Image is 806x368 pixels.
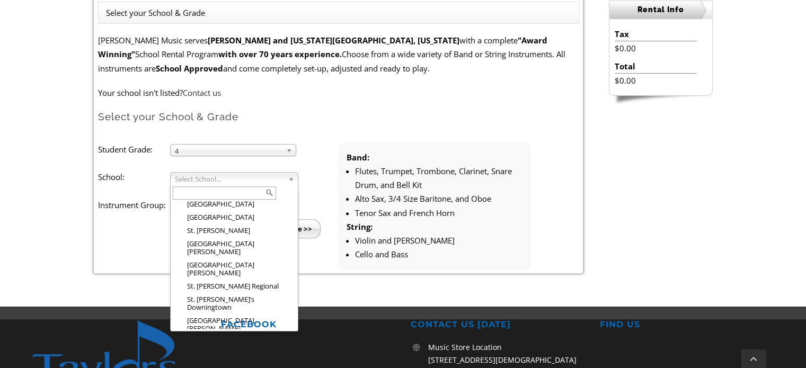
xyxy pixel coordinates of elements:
[615,74,697,87] li: $0.00
[106,6,205,20] li: Select your School & Grade
[609,96,713,105] img: sidebar-footer.png
[615,59,697,74] li: Total
[98,198,170,212] label: Instrument Group:
[609,1,712,19] h2: Rental Info
[347,152,369,163] strong: Band:
[179,211,296,224] li: [GEOGRAPHIC_DATA]
[98,142,170,156] label: Student Grade:
[355,192,523,205] li: Alto Sax, 3/4 Size Baritone, and Oboe
[221,319,395,330] h2: FACEBOOK
[98,110,579,123] h2: Select your School & Grade
[183,87,221,98] a: Contact us
[175,173,284,185] span: Select School...
[179,280,296,293] li: St. [PERSON_NAME] Regional
[179,314,296,343] li: [GEOGRAPHIC_DATA][PERSON_NAME][PERSON_NAME]
[355,234,523,247] li: Violin and [PERSON_NAME]
[218,49,342,59] strong: with over 70 years experience.
[615,41,697,55] li: $0.00
[98,86,579,100] p: Your school isn't listed?
[156,63,223,74] strong: School Approved
[355,206,523,220] li: Tenor Sax and French Horn
[615,27,697,41] li: Tax
[98,170,170,184] label: School:
[98,33,579,75] p: [PERSON_NAME] Music serves with a complete School Rental Program Choose from a wide variety of Ba...
[175,145,282,157] span: 4
[179,258,296,280] li: [GEOGRAPHIC_DATA][PERSON_NAME]
[355,247,523,261] li: Cello and Bass
[208,35,459,46] strong: [PERSON_NAME] and [US_STATE][GEOGRAPHIC_DATA], [US_STATE]
[600,319,774,330] h2: FIND US
[179,198,296,211] li: [GEOGRAPHIC_DATA]
[179,237,296,258] li: [GEOGRAPHIC_DATA][PERSON_NAME]
[411,319,585,330] h2: CONTACT US [DATE]
[179,224,296,237] li: St. [PERSON_NAME]
[355,164,523,192] li: Flutes, Trumpet, Trombone, Clarinet, Snare Drum, and Bell Kit
[347,221,373,232] strong: String:
[179,293,296,314] li: St. [PERSON_NAME]’s Downingtown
